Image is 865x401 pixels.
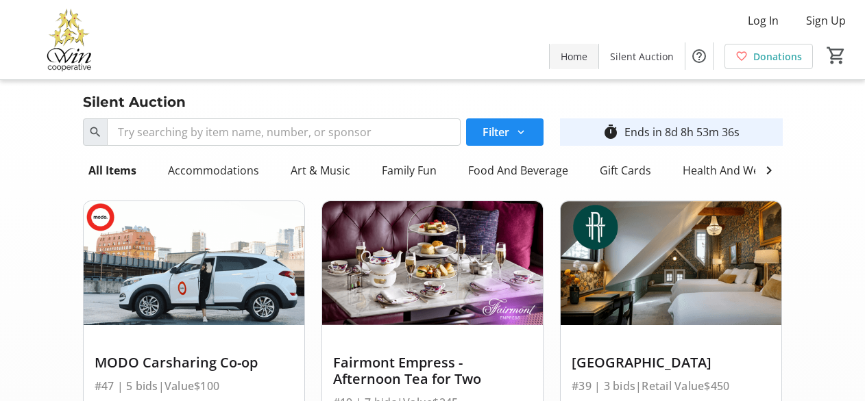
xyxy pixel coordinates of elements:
div: MODO Carsharing Co-op [95,354,293,371]
span: Silent Auction [610,49,674,64]
button: Log In [737,10,790,31]
div: #39 | 3 bids | Retail Value $450 [572,376,770,396]
span: Filter [483,124,509,140]
span: Donations [753,49,802,64]
mat-icon: timer_outline [602,124,619,140]
input: Try searching by item name, number, or sponsor [107,118,461,146]
div: [GEOGRAPHIC_DATA] [572,354,770,371]
div: Family Fun [376,157,442,184]
button: Filter [466,118,544,146]
div: Ends in 8d 8h 53m 36s [624,124,740,140]
div: Food And Beverage [463,157,574,184]
div: Fairmont Empress - Afternoon Tea for Two [333,354,532,387]
img: Victoria Women In Need Community Cooperative's Logo [8,5,130,74]
button: Help [685,42,713,70]
span: Log In [748,12,779,29]
div: Silent Auction [75,91,194,113]
div: #47 | 5 bids | Value $100 [95,376,293,396]
div: Health And Wellness [677,157,794,184]
img: Fairmont Empress - Afternoon Tea for Two [322,201,543,325]
a: Silent Auction [599,44,685,69]
button: Sign Up [795,10,857,31]
img: MODO Carsharing Co-op [84,201,304,325]
div: Gift Cards [594,157,657,184]
span: Sign Up [806,12,846,29]
span: Home [561,49,587,64]
button: Cart [824,43,849,68]
div: All Items [83,157,142,184]
img: Rosemead House Hotel [561,201,781,325]
a: Home [550,44,598,69]
div: Accommodations [162,157,265,184]
div: Art & Music [285,157,356,184]
a: Donations [724,44,813,69]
